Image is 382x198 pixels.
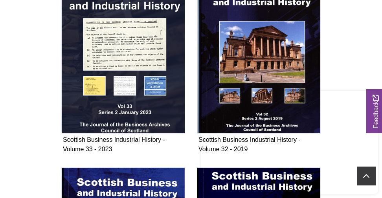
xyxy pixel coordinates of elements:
[371,95,381,128] span: Feedback
[366,89,382,133] a: Would you like to provide feedback?
[201,91,378,194] iframe: Popup CTA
